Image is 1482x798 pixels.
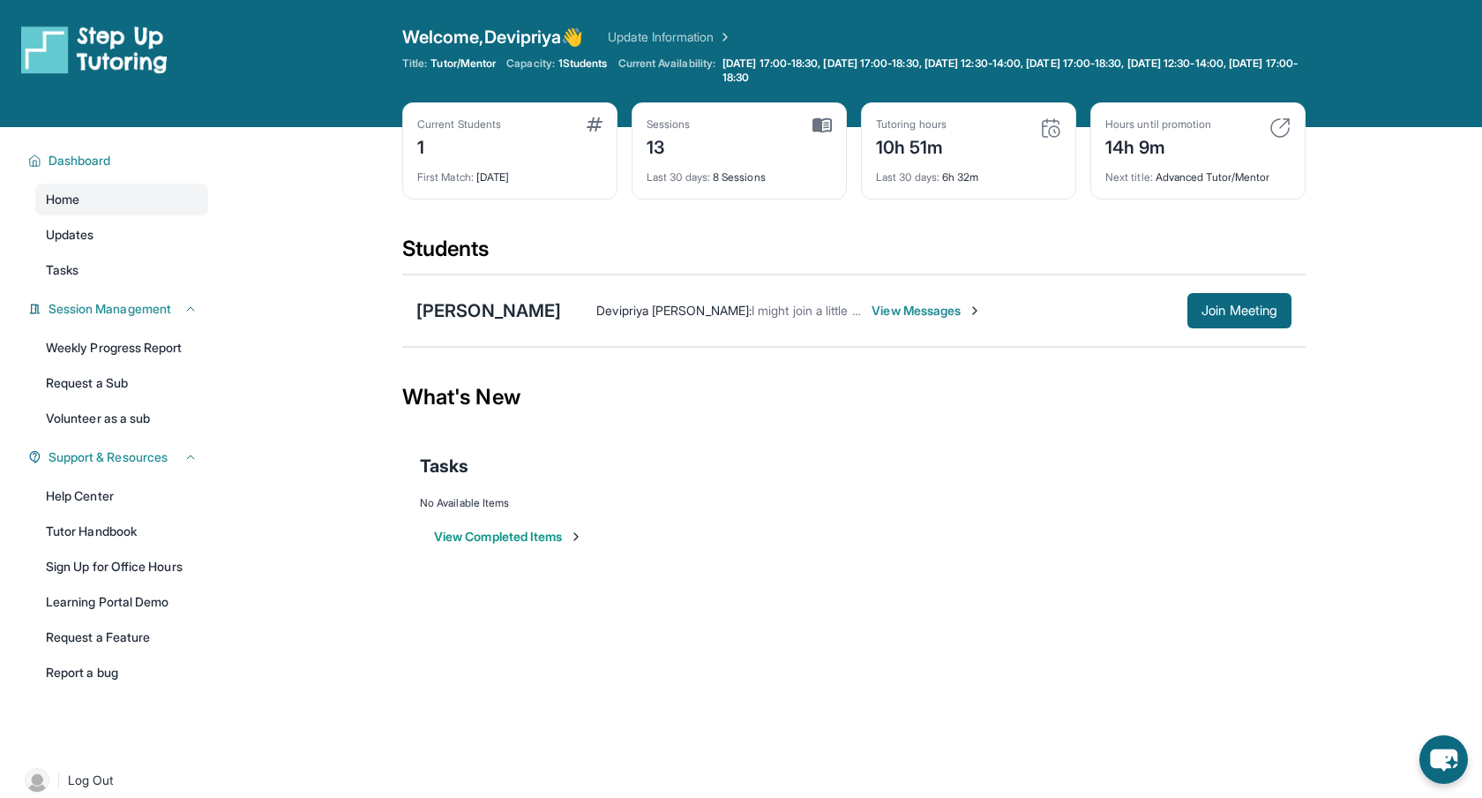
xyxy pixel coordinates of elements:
[49,448,168,466] span: Support & Resources
[417,170,474,184] span: First Match :
[402,56,427,71] span: Title:
[506,56,555,71] span: Capacity:
[417,132,501,160] div: 1
[722,56,1302,85] span: [DATE] 17:00-18:30, [DATE] 17:00-18:30, [DATE] 12:30-14:00, [DATE] 17:00-18:30, [DATE] 12:30-14:0...
[434,528,583,546] button: View Completed Items
[68,772,114,789] span: Log Out
[41,152,198,169] button: Dashboard
[876,170,939,184] span: Last 30 days :
[1269,117,1291,139] img: card
[1419,735,1468,784] button: chat-button
[46,191,79,208] span: Home
[430,56,496,71] span: Tutor/Mentor
[35,657,208,689] a: Report a bug
[596,303,752,318] span: Devipriya [PERSON_NAME] :
[35,332,208,364] a: Weekly Progress Report
[21,25,168,74] img: logo
[416,298,561,323] div: [PERSON_NAME]
[1105,132,1211,160] div: 14h 9m
[876,117,947,132] div: Tutoring hours
[420,496,1288,510] div: No Available Items
[752,303,1071,318] span: I might join a little late [DATE]. Will msg once I'm bk home
[49,300,171,318] span: Session Management
[587,117,603,132] img: card
[647,170,710,184] span: Last 30 days :
[402,358,1306,436] div: What's New
[876,160,1061,184] div: 6h 32m
[618,56,715,85] span: Current Availability:
[558,56,608,71] span: 1 Students
[35,403,208,434] a: Volunteer as a sub
[1105,160,1291,184] div: Advanced Tutor/Mentor
[417,117,501,132] div: Current Students
[25,768,49,793] img: user-img
[1201,305,1277,316] span: Join Meeting
[812,117,832,133] img: card
[1105,170,1153,184] span: Next title :
[46,226,94,244] span: Updates
[647,160,832,184] div: 8 Sessions
[35,621,208,653] a: Request a Feature
[715,28,732,46] img: Chevron Right
[35,551,208,583] a: Sign Up for Office Hours
[56,770,61,791] span: |
[420,454,468,478] span: Tasks
[35,480,208,512] a: Help Center
[49,152,111,169] span: Dashboard
[608,28,731,46] a: Update Information
[647,117,691,132] div: Sessions
[35,516,208,547] a: Tutor Handbook
[35,219,208,251] a: Updates
[46,261,79,279] span: Tasks
[872,302,982,320] span: View Messages
[1040,117,1061,139] img: card
[647,132,691,160] div: 13
[35,586,208,618] a: Learning Portal Demo
[1105,117,1211,132] div: Hours until promotion
[35,367,208,399] a: Request a Sub
[35,184,208,215] a: Home
[968,304,982,318] img: Chevron-Right
[402,25,583,49] span: Welcome, Devipriya 👋
[719,56,1306,85] a: [DATE] 17:00-18:30, [DATE] 17:00-18:30, [DATE] 12:30-14:00, [DATE] 17:00-18:30, [DATE] 12:30-14:0...
[876,132,947,160] div: 10h 51m
[41,448,198,466] button: Support & Resources
[417,160,603,184] div: [DATE]
[41,300,198,318] button: Session Management
[1187,293,1291,328] button: Join Meeting
[35,254,208,286] a: Tasks
[402,235,1306,274] div: Students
